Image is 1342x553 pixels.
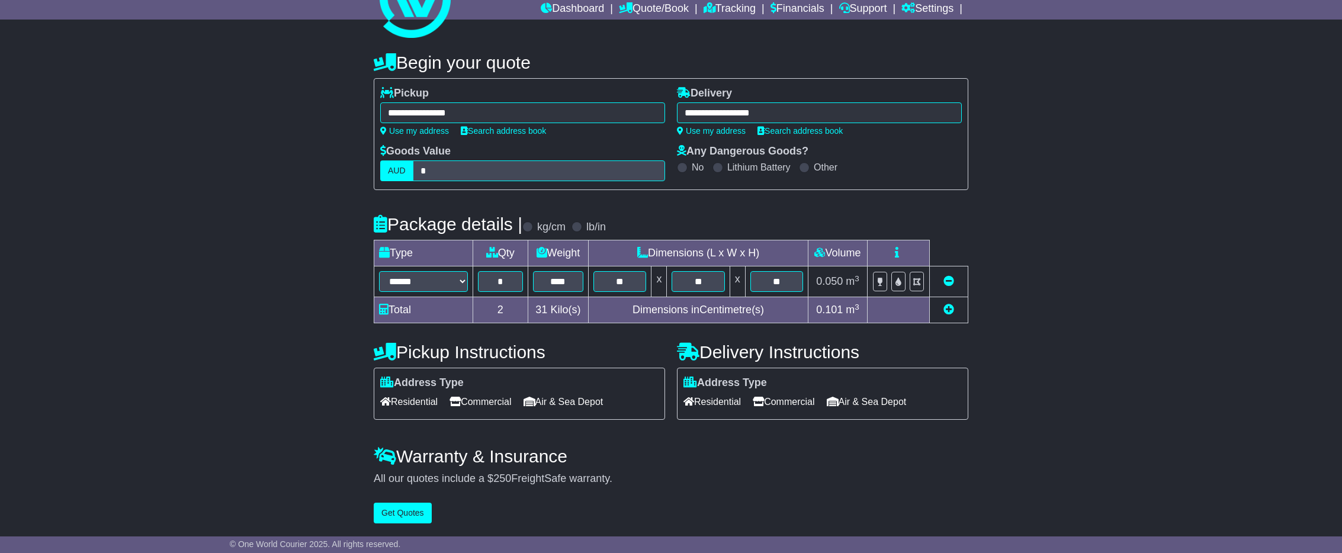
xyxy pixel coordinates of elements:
[683,377,767,390] label: Address Type
[677,145,808,158] label: Any Dangerous Goods?
[651,266,667,297] td: x
[473,240,528,266] td: Qty
[753,393,814,411] span: Commercial
[677,126,746,136] a: Use my address
[537,221,566,234] label: kg/cm
[683,393,741,411] span: Residential
[528,297,589,323] td: Kilo(s)
[450,393,511,411] span: Commercial
[943,304,954,316] a: Add new item
[846,275,859,287] span: m
[380,160,413,181] label: AUD
[677,342,968,362] h4: Delivery Instructions
[757,126,843,136] a: Search address book
[589,297,808,323] td: Dimensions in Centimetre(s)
[816,304,843,316] span: 0.101
[374,503,432,523] button: Get Quotes
[374,472,968,486] div: All our quotes include a $ FreightSafe warranty.
[528,240,589,266] td: Weight
[380,87,429,100] label: Pickup
[380,377,464,390] label: Address Type
[846,304,859,316] span: m
[535,304,547,316] span: 31
[493,472,511,484] span: 250
[374,446,968,466] h4: Warranty & Insurance
[730,266,745,297] td: x
[677,87,732,100] label: Delivery
[814,162,837,173] label: Other
[586,221,606,234] label: lb/in
[230,539,401,549] span: © One World Courier 2025. All rights reserved.
[524,393,603,411] span: Air & Sea Depot
[692,162,704,173] label: No
[380,145,451,158] label: Goods Value
[727,162,791,173] label: Lithium Battery
[380,393,438,411] span: Residential
[374,342,665,362] h4: Pickup Instructions
[589,240,808,266] td: Dimensions (L x W x H)
[816,275,843,287] span: 0.050
[855,274,859,283] sup: 3
[473,297,528,323] td: 2
[374,240,473,266] td: Type
[374,297,473,323] td: Total
[374,214,522,234] h4: Package details |
[855,303,859,311] sup: 3
[374,53,968,72] h4: Begin your quote
[380,126,449,136] a: Use my address
[808,240,867,266] td: Volume
[943,275,954,287] a: Remove this item
[461,126,546,136] a: Search address book
[827,393,907,411] span: Air & Sea Depot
